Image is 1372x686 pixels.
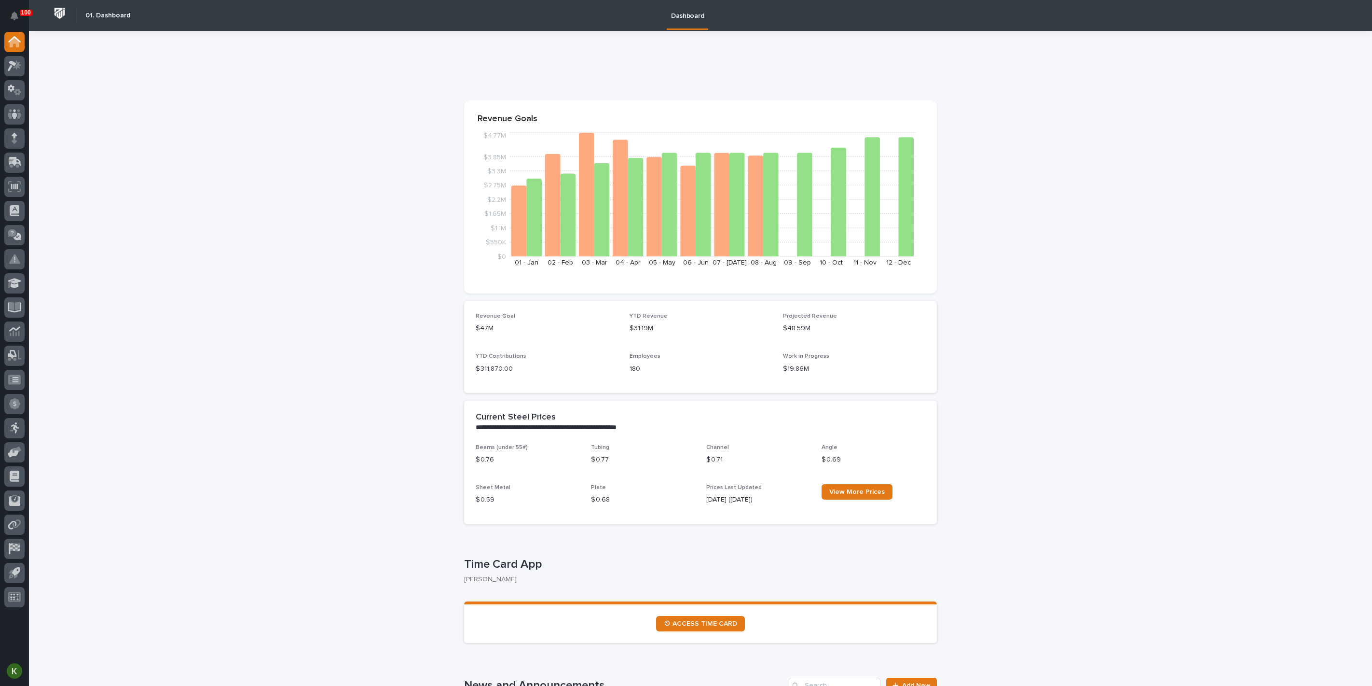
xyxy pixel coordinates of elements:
p: $47M [476,323,618,334]
text: 11 - Nov [853,259,877,266]
tspan: $1.65M [484,210,506,217]
span: YTD Revenue [630,313,668,319]
h2: Current Steel Prices [476,412,556,423]
tspan: $1.1M [491,225,506,232]
p: $19.86M [783,364,925,374]
img: Workspace Logo [51,4,69,22]
p: $ 0.77 [591,455,695,465]
button: users-avatar [4,661,25,681]
span: Beams (under 55#) [476,445,528,450]
tspan: $0 [497,253,506,260]
text: 04 - Apr [616,259,641,266]
text: 07 - [DATE] [713,259,747,266]
p: $ 0.59 [476,495,579,505]
button: Notifications [4,6,25,26]
p: [DATE] ([DATE]) [706,495,810,505]
text: 09 - Sep [784,259,811,266]
p: 100 [21,9,31,16]
span: Work in Progress [783,353,829,359]
span: Employees [630,353,660,359]
span: Tubing [591,445,609,450]
p: Time Card App [464,558,933,572]
h2: 01. Dashboard [85,12,130,20]
a: View More Prices [822,484,892,500]
span: Sheet Metal [476,485,510,490]
span: Revenue Goal [476,313,515,319]
tspan: $550K [486,239,506,246]
p: $ 311,870.00 [476,364,618,374]
text: 12 - Dec [886,259,911,266]
p: $ 0.76 [476,455,579,465]
p: $ 0.68 [591,495,695,505]
p: $48.59M [783,323,925,334]
text: 01 - Jan [515,259,538,266]
span: YTD Contributions [476,353,526,359]
span: Prices Last Updated [706,485,762,490]
span: Plate [591,485,606,490]
tspan: $3.85M [483,154,506,160]
span: Angle [822,445,837,450]
p: $ 0.71 [706,455,810,465]
text: 06 - Jun [683,259,709,266]
text: 03 - Mar [582,259,607,266]
p: $ 0.69 [822,455,925,465]
span: View More Prices [829,489,885,495]
tspan: $4.77M [483,132,506,139]
text: 10 - Oct [820,259,843,266]
span: Channel [706,445,729,450]
p: [PERSON_NAME] [464,575,929,584]
p: Revenue Goals [478,114,923,125]
p: 180 [630,364,772,374]
tspan: $3.3M [487,168,506,175]
text: 05 - May [649,259,675,266]
tspan: $2.75M [484,182,506,189]
text: 08 - Aug [751,259,777,266]
div: Notifications100 [12,12,25,27]
span: ⏲ ACCESS TIME CARD [664,620,737,627]
tspan: $2.2M [487,196,506,203]
p: $31.19M [630,323,772,334]
a: ⏲ ACCESS TIME CARD [656,616,745,631]
span: Projected Revenue [783,313,837,319]
text: 02 - Feb [548,259,573,266]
